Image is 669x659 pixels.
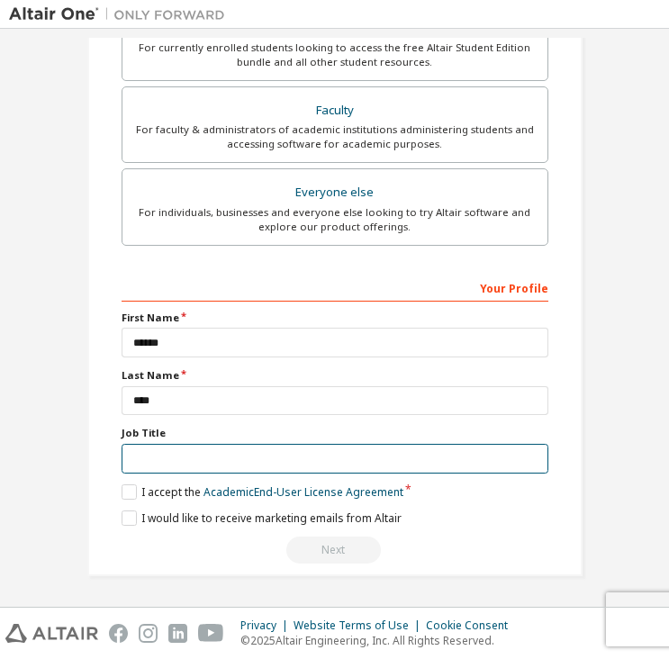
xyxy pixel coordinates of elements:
[294,618,426,633] div: Website Terms of Use
[203,484,403,500] a: Academic End-User License Agreement
[122,273,548,302] div: Your Profile
[5,624,98,643] img: altair_logo.svg
[426,618,519,633] div: Cookie Consent
[109,624,128,643] img: facebook.svg
[122,311,548,325] label: First Name
[133,180,537,205] div: Everyone else
[133,122,537,151] div: For faculty & administrators of academic institutions administering students and accessing softwa...
[133,98,537,123] div: Faculty
[133,41,537,69] div: For currently enrolled students looking to access the free Altair Student Edition bundle and all ...
[139,624,158,643] img: instagram.svg
[133,205,537,234] div: For individuals, businesses and everyone else looking to try Altair software and explore our prod...
[122,510,402,526] label: I would like to receive marketing emails from Altair
[122,537,548,564] div: Read and acccept EULA to continue
[168,624,187,643] img: linkedin.svg
[240,618,294,633] div: Privacy
[240,633,519,648] p: © 2025 Altair Engineering, Inc. All Rights Reserved.
[9,5,234,23] img: Altair One
[122,484,403,500] label: I accept the
[122,426,548,440] label: Job Title
[122,368,548,383] label: Last Name
[198,624,224,643] img: youtube.svg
